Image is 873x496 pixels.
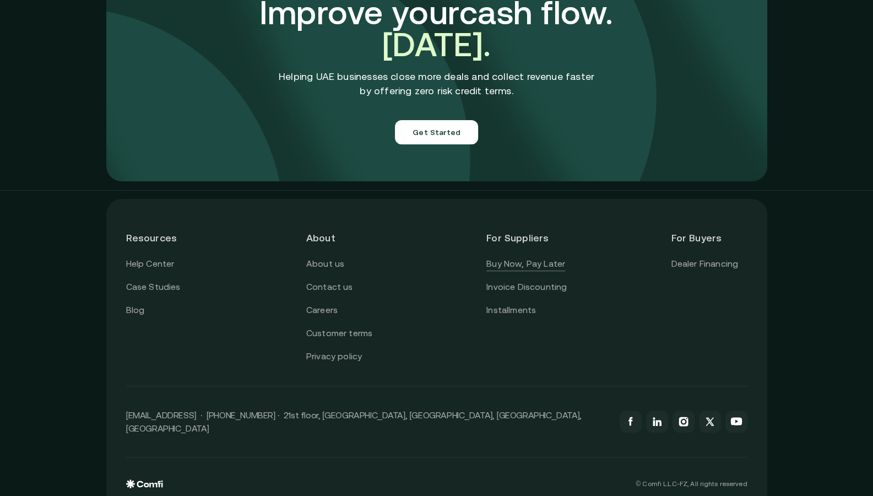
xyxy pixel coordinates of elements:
a: Installments [486,303,536,317]
a: Dealer Financing [671,257,738,271]
header: About [306,219,382,257]
span: [DATE]. [382,25,491,63]
a: Privacy policy [306,349,362,364]
p: © Comfi L.L.C-FZ, All rights reserved [636,480,747,488]
a: Case Studies [126,280,181,294]
a: Buy Now, Pay Later [486,257,565,271]
a: Blog [126,303,145,317]
a: Help Center [126,257,175,271]
a: Careers [306,303,338,317]
header: For Buyers [671,219,747,257]
header: For Suppliers [486,219,567,257]
p: Helping UAE businesses close more deals and collect revenue faster by offering zero risk credit t... [279,69,594,98]
a: About us [306,257,344,271]
a: Customer terms [306,326,372,341]
img: comfi logo [126,479,163,488]
header: Resources [126,219,202,257]
a: Invoice Discounting [486,280,567,294]
p: [EMAIL_ADDRESS] · [PHONE_NUMBER] · 21st floor, [GEOGRAPHIC_DATA], [GEOGRAPHIC_DATA], [GEOGRAPHIC_... [126,408,609,435]
a: Contact us [306,280,353,294]
button: Get Started [395,120,478,144]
